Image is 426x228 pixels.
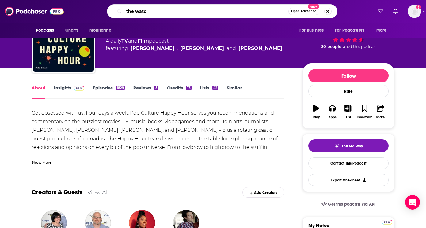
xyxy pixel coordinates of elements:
[408,5,421,18] img: User Profile
[408,5,421,18] button: Show profile menu
[121,38,128,44] a: TV
[331,25,373,36] button: open menu
[131,45,174,52] a: Stephen Thompson
[308,139,389,152] button: tell me why sparkleTell Me Why
[154,86,158,90] div: 8
[308,85,389,97] div: Rate
[405,195,420,210] div: Open Intercom Messenger
[356,101,372,123] button: Bookmark
[186,86,192,90] div: 73
[408,5,421,18] span: Logged in as riley.davis
[32,85,45,99] a: About
[89,26,111,35] span: Monitoring
[357,116,372,119] div: Bookmark
[238,45,282,52] a: Aisha Harris
[65,26,78,35] span: Charts
[317,197,380,212] a: Get this podcast via API
[226,45,236,52] span: and
[180,45,224,52] a: Linda Holmes
[93,85,125,99] a: Episodes1829
[167,85,192,99] a: Credits73
[308,4,319,9] span: New
[391,6,400,17] a: Show notifications dropdown
[308,157,389,169] a: Contact This Podcast
[33,10,94,72] img: Pop Culture Happy Hour
[341,44,377,49] span: rated this podcast
[133,85,158,99] a: Reviews8
[116,86,125,90] div: 1829
[329,116,337,119] div: Apps
[328,202,375,207] span: Get this podcast via API
[288,8,319,15] button: Open AdvancedNew
[334,144,339,149] img: tell me why sparkle
[107,4,337,18] div: Search podcasts, credits, & more...
[321,44,341,49] span: 30 people
[372,25,394,36] button: open menu
[227,85,242,99] a: Similar
[61,25,82,36] a: Charts
[177,45,178,52] span: ,
[416,5,421,9] svg: Add a profile image
[346,116,351,119] div: List
[74,86,84,91] img: Podchaser Pro
[340,101,356,123] button: List
[87,189,109,196] a: View All
[32,25,62,36] button: open menu
[5,6,64,17] img: Podchaser - Follow, Share and Rate Podcasts
[335,26,364,35] span: For Podcasters
[106,45,282,52] span: featuring
[376,26,387,35] span: More
[313,116,320,119] div: Play
[54,85,84,99] a: InsightsPodchaser Pro
[376,116,385,119] div: Share
[242,187,284,198] div: Add Creators
[291,10,317,13] span: Open Advanced
[308,174,389,186] button: Export One-Sheet
[138,38,149,44] a: Film
[106,37,282,52] div: A daily podcast
[128,38,138,44] span: and
[373,101,389,123] button: Share
[32,188,82,196] a: Creators & Guests
[295,25,331,36] button: open menu
[375,6,386,17] a: Show notifications dropdown
[212,86,218,90] div: 42
[85,25,119,36] button: open menu
[200,85,218,99] a: Lists42
[324,101,340,123] button: Apps
[36,26,54,35] span: Podcasts
[308,101,324,123] button: Play
[32,109,284,186] div: Get obsessed with us. Four days a week, Pop Culture Happy Hour serves you recommendations and com...
[308,69,389,82] button: Follow
[299,26,324,35] span: For Business
[124,6,288,16] input: Search podcasts, credits, & more...
[382,219,392,225] a: Pro website
[342,144,363,149] span: Tell Me Why
[382,220,392,225] img: Podchaser Pro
